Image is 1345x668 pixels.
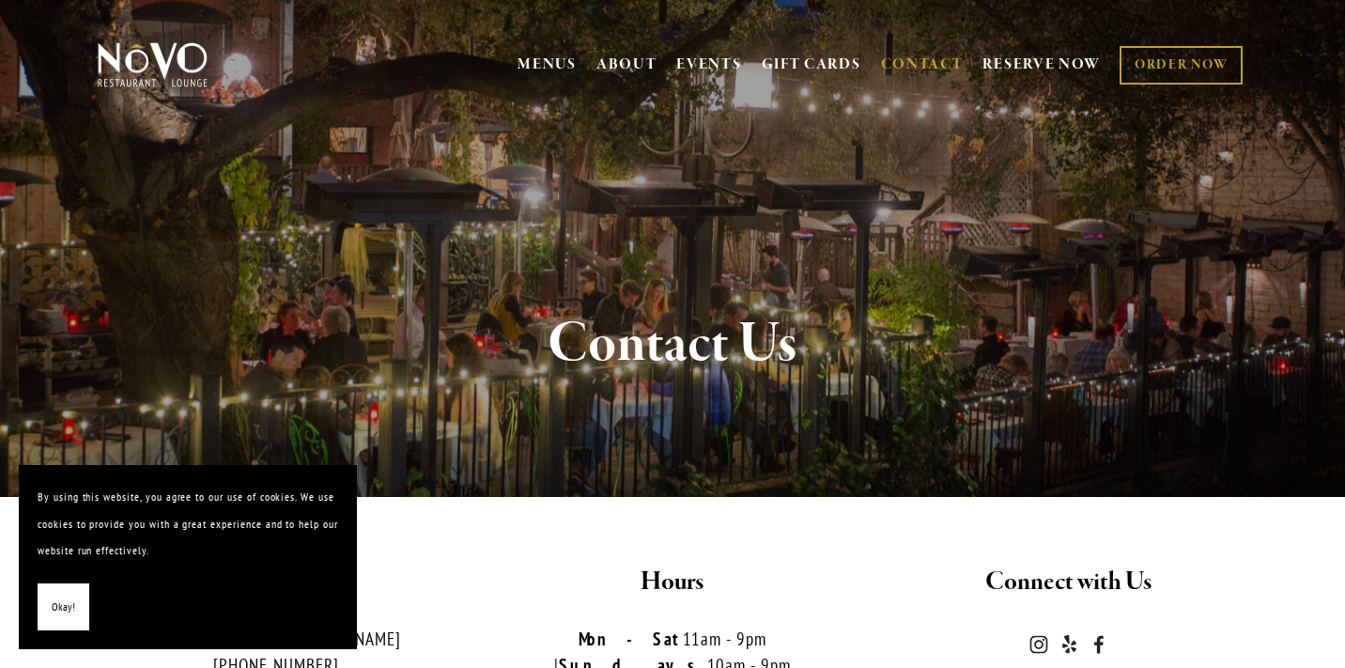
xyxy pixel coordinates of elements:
a: MENUS [518,55,577,74]
a: CONTACT [881,47,964,83]
h2: Hours [490,563,855,602]
a: ORDER NOW [1120,46,1243,85]
a: Yelp [1059,635,1078,654]
img: Novo Restaurant &amp; Lounge [94,41,211,88]
a: ABOUT [596,55,657,74]
span: Okay! [52,594,75,621]
strong: Contact Us [548,308,797,380]
h2: Connect with Us [887,563,1251,602]
p: By using this website, you agree to our use of cookies. We use cookies to provide you with a grea... [38,484,338,565]
a: GIFT CARDS [762,47,861,83]
strong: Mon-Sat [579,628,683,650]
section: Cookie banner [19,465,357,649]
button: Okay! [38,583,89,631]
a: Instagram [1029,635,1048,654]
a: Novo Restaurant and Lounge [1090,635,1108,654]
a: EVENTS [676,55,741,74]
a: RESERVE NOW [982,47,1101,83]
